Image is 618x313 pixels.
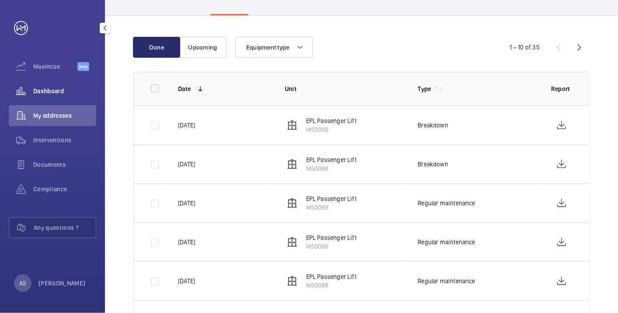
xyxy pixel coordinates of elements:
[77,62,89,71] span: Beta
[418,277,475,285] p: Regular maintenance
[418,238,475,246] p: Regular maintenance
[246,44,290,51] span: Equipment type
[178,121,195,130] p: [DATE]
[33,136,96,144] span: Interventions
[287,159,297,169] img: elevator.svg
[33,185,96,193] span: Compliance
[133,37,180,58] button: Done
[510,43,540,52] div: 1 – 10 of 35
[34,223,96,232] span: Any questions ?
[418,84,431,93] p: Type
[306,155,356,164] p: EPL Passenger Lift
[287,237,297,247] img: elevator.svg
[33,160,96,169] span: Documents
[306,125,356,134] p: M50088
[306,242,356,251] p: M50088
[306,164,356,173] p: M50088
[178,199,195,207] p: [DATE]
[38,279,86,288] p: [PERSON_NAME]
[33,62,77,71] span: Maximize
[551,84,572,93] p: Report
[306,233,356,242] p: EPL Passenger Lift
[306,116,356,125] p: EPL Passenger Lift
[285,84,404,93] p: Unit
[287,198,297,208] img: elevator.svg
[235,37,313,58] button: Equipment type
[306,272,356,281] p: EPL Passenger Lift
[178,84,191,93] p: Date
[179,37,227,58] button: Upcoming
[19,279,26,288] p: AS
[287,120,297,130] img: elevator.svg
[178,238,195,246] p: [DATE]
[178,277,195,285] p: [DATE]
[306,281,356,290] p: M50088
[287,276,297,286] img: elevator.svg
[418,160,448,169] p: Breakdown
[178,160,195,169] p: [DATE]
[306,194,356,203] p: EPL Passenger Lift
[33,111,96,120] span: My addresses
[33,87,96,95] span: Dashboard
[418,121,448,130] p: Breakdown
[306,203,356,212] p: M50088
[418,199,475,207] p: Regular maintenance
